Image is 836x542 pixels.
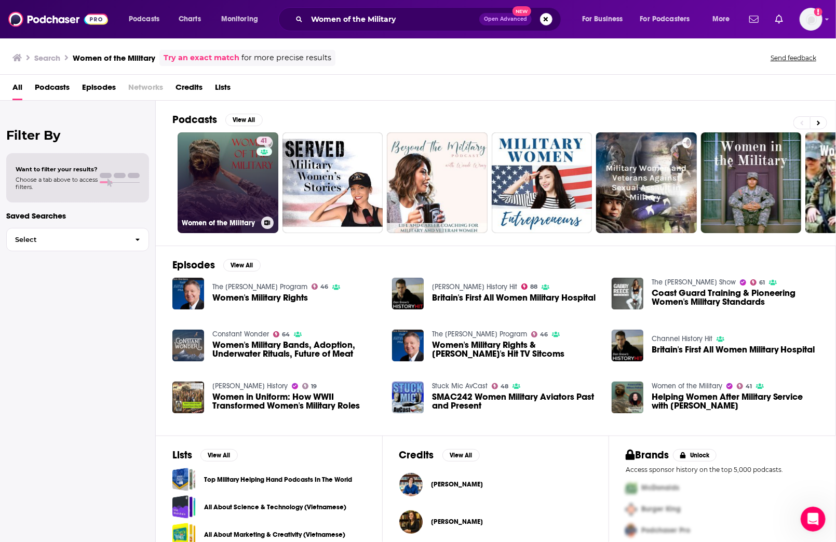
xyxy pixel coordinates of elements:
[128,79,163,100] span: Networks
[172,278,204,309] a: Women's Military Rights
[16,176,98,191] span: Choose a tab above to access filters.
[737,383,752,389] a: 41
[432,330,527,338] a: The Dom Giordano Program
[771,10,787,28] a: Show notifications dropdown
[172,330,204,361] img: Women's Military Bands, Adoption, Underwater Rituals, Future of Meat
[212,341,380,358] a: Women's Military Bands, Adoption, Underwater Rituals, Future of Meat
[392,330,424,361] img: Women's Military Rights & Zoren's Hit TV Sitcoms
[172,449,238,462] a: ListsView All
[652,289,819,306] span: Coast Guard Training & Pioneering Women's Military Standards
[172,113,263,126] a: PodcastsView All
[399,449,434,462] h2: Credits
[800,8,822,31] button: Show profile menu
[652,334,712,343] a: Channel History Hit
[172,382,204,413] img: Women in Uniform: How WWII Transformed Women's Military Roles
[35,79,70,100] a: Podcasts
[750,279,765,286] a: 61
[182,219,257,227] h3: Women of the Military
[212,282,307,291] a: The Dom Giordano Program
[282,332,290,337] span: 64
[612,330,643,361] img: Britain's First All Women Military Hospital
[432,293,596,302] a: Britain's First All Women Military Hospital
[432,341,599,358] span: Women's Military Rights & [PERSON_NAME]'s Hit TV Sitcoms
[261,136,267,146] span: 41
[200,449,238,462] button: View All
[34,53,60,63] h3: Search
[492,383,509,389] a: 48
[172,259,215,272] h2: Episodes
[531,331,548,337] a: 46
[172,468,196,491] a: Top Military Helping Hand Podcasts In The World
[431,518,483,526] a: Amanda Williams
[652,345,815,354] a: Britain's First All Women Military Hospital
[814,8,822,16] svg: Add a profile image
[712,12,730,26] span: More
[513,6,531,16] span: New
[705,11,743,28] button: open menu
[432,392,599,410] a: SMAC242 Women Military Aviators Past and Present
[122,11,173,28] button: open menu
[622,478,641,499] img: First Pro Logo
[176,79,203,100] a: Credits
[575,11,636,28] button: open menu
[399,473,423,496] a: Jennifer Greenburg
[622,520,641,541] img: Third Pro Logo
[223,259,261,272] button: View All
[759,280,765,285] span: 61
[392,278,424,309] img: Britain's First All Women Military Hospital
[172,11,207,28] a: Charts
[442,449,480,462] button: View All
[7,236,127,243] span: Select
[745,10,763,28] a: Show notifications dropdown
[16,166,98,173] span: Want to filter your results?
[392,382,424,413] a: SMAC242 Women Military Aviators Past and Present
[212,293,308,302] a: Women's Military Rights
[800,8,822,31] span: Logged in as SusanHershberg
[530,284,537,289] span: 88
[204,474,352,485] a: Top Military Helping Hand Podcasts In The World
[212,382,288,390] a: Mr. Hutchings History
[746,384,752,389] span: 41
[8,9,108,29] img: Podchaser - Follow, Share and Rate Podcasts
[320,284,328,289] span: 46
[641,526,690,535] span: Podchaser Pro
[225,114,263,126] button: View All
[257,137,272,145] a: 41
[399,468,592,501] button: Jennifer GreenburgJennifer Greenburg
[399,505,592,538] button: Amanda WilliamsAmanda Williams
[312,283,329,290] a: 46
[204,502,346,513] a: All About Science & Technology (Vietnamese)
[652,382,722,390] a: Women of the Military
[12,79,22,100] span: All
[164,52,239,64] a: Try an exact match
[626,449,669,462] h2: Brands
[540,332,548,337] span: 46
[652,392,819,410] a: Helping Women After Military Service with Marina Rabinek
[501,384,508,389] span: 48
[172,495,196,519] a: All About Science & Technology (Vietnamese)
[399,510,423,534] img: Amanda Williams
[129,12,159,26] span: Podcasts
[521,283,538,290] a: 88
[307,11,479,28] input: Search podcasts, credits, & more...
[214,11,272,28] button: open menu
[302,383,317,389] a: 19
[612,278,643,309] img: Coast Guard Training & Pioneering Women's Military Standards
[612,382,643,413] img: Helping Women After Military Service with Marina Rabinek
[432,341,599,358] a: Women's Military Rights & Zoren's Hit TV Sitcoms
[212,392,380,410] a: Women in Uniform: How WWII Transformed Women's Military Roles
[399,449,480,462] a: CreditsView All
[431,518,483,526] span: [PERSON_NAME]
[673,449,717,462] button: Unlock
